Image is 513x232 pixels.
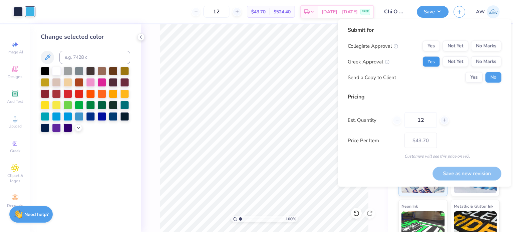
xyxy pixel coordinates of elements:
img: Andrew Wells [487,5,500,18]
input: Untitled Design [379,5,412,18]
div: Customers will see this price on HQ. [348,153,501,159]
label: Price Per Item [348,137,399,144]
label: Est. Quantity [348,116,387,124]
strong: Need help? [24,211,48,218]
span: Designs [8,74,22,79]
span: FREE [362,9,369,14]
span: Decorate [7,203,23,208]
span: Greek [10,148,20,154]
div: Greek Approval [348,58,389,65]
div: Collegiate Approval [348,42,398,50]
span: $43.70 [251,8,266,15]
span: Clipart & logos [3,173,27,184]
div: Pricing [348,93,501,101]
span: Add Text [7,99,23,104]
button: Yes [465,72,483,83]
div: Submit for [348,26,501,34]
button: No Marks [471,41,501,51]
button: Yes [422,56,440,67]
span: Upload [8,124,22,129]
span: Metallic & Glitter Ink [454,203,493,210]
span: Neon Ink [401,203,418,210]
span: AW [476,8,485,16]
a: AW [476,5,500,18]
span: Image AI [7,49,23,55]
button: Not Yet [443,41,468,51]
button: No Marks [471,56,501,67]
input: – – [404,112,437,128]
div: Change selected color [41,32,130,41]
span: [DATE] - [DATE] [322,8,358,15]
span: $524.40 [274,8,291,15]
div: Send a Copy to Client [348,73,396,81]
button: Yes [422,41,440,51]
span: 100 % [286,216,296,222]
button: Save [417,6,449,18]
input: – – [203,6,229,18]
input: e.g. 7428 c [59,51,130,64]
button: Not Yet [443,56,468,67]
button: No [485,72,501,83]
